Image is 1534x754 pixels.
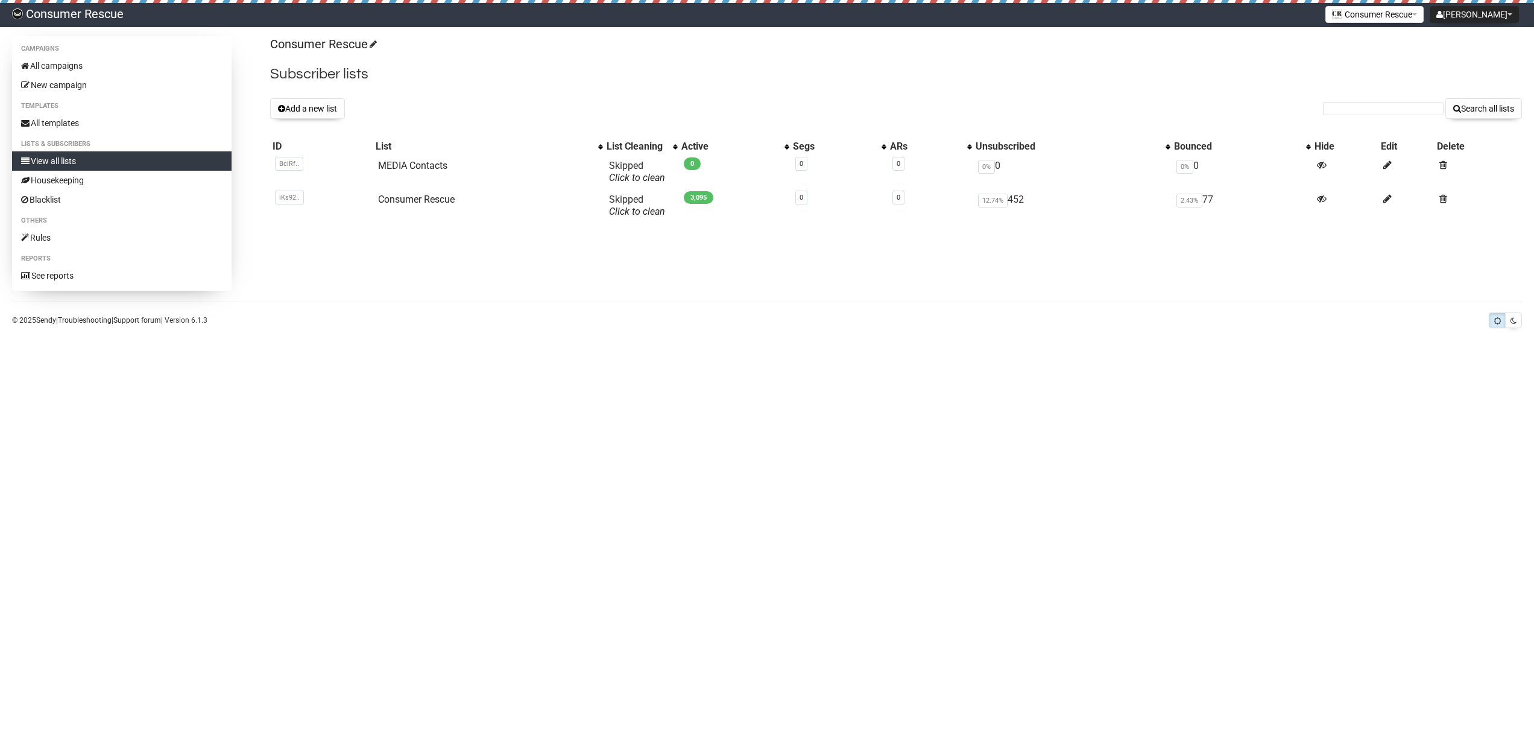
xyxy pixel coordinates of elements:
[976,141,1160,153] div: Unsubscribed
[888,138,973,155] th: ARs: No sort applied, activate to apply an ascending sort
[270,138,373,155] th: ID: No sort applied, sorting is disabled
[1172,138,1312,155] th: Bounced: No sort applied, activate to apply an ascending sort
[270,98,345,119] button: Add a new list
[1312,138,1378,155] th: Hide: No sort applied, sorting is disabled
[684,157,701,170] span: 0
[890,141,961,153] div: ARs
[609,172,665,183] a: Click to clean
[270,37,375,51] a: Consumer Rescue
[12,42,232,56] li: Campaigns
[378,194,455,205] a: Consumer Rescue
[793,141,876,153] div: Segs
[679,138,791,155] th: Active: No sort applied, activate to apply an ascending sort
[12,252,232,266] li: Reports
[1315,141,1376,153] div: Hide
[800,194,803,201] a: 0
[273,141,371,153] div: ID
[270,63,1522,85] h2: Subscriber lists
[681,141,778,153] div: Active
[973,138,1172,155] th: Unsubscribed: No sort applied, activate to apply an ascending sort
[12,151,232,171] a: View all lists
[1176,160,1193,174] span: 0%
[1437,141,1520,153] div: Delete
[1445,98,1522,119] button: Search all lists
[12,56,232,75] a: All campaigns
[113,316,161,325] a: Support forum
[12,113,232,133] a: All templates
[12,266,232,285] a: See reports
[12,137,232,151] li: Lists & subscribers
[978,194,1008,208] span: 12.74%
[12,8,23,19] img: 032b32da22c39c09192400ee8204570a
[275,191,304,204] span: iKs92..
[973,189,1172,223] td: 452
[12,214,232,228] li: Others
[12,75,232,95] a: New campaign
[1381,141,1433,153] div: Edit
[1172,189,1312,223] td: 77
[609,206,665,217] a: Click to clean
[609,194,665,217] span: Skipped
[12,228,232,247] a: Rules
[607,141,667,153] div: List Cleaning
[12,171,232,190] a: Housekeeping
[1332,9,1342,19] img: 1.png
[36,316,56,325] a: Sendy
[1174,141,1300,153] div: Bounced
[378,160,447,171] a: MEDIA Contacts
[373,138,604,155] th: List: No sort applied, activate to apply an ascending sort
[800,160,803,168] a: 0
[609,160,665,183] span: Skipped
[978,160,995,174] span: 0%
[1176,194,1202,208] span: 2.43%
[1430,6,1519,23] button: [PERSON_NAME]
[12,314,207,327] p: © 2025 | | | Version 6.1.3
[275,157,303,171] span: BciRf..
[12,99,232,113] li: Templates
[12,190,232,209] a: Blacklist
[1172,155,1312,189] td: 0
[1435,138,1522,155] th: Delete: No sort applied, sorting is disabled
[684,191,713,204] span: 3,095
[376,141,592,153] div: List
[604,138,679,155] th: List Cleaning: No sort applied, activate to apply an ascending sort
[791,138,888,155] th: Segs: No sort applied, activate to apply an ascending sort
[973,155,1172,189] td: 0
[897,194,900,201] a: 0
[1378,138,1435,155] th: Edit: No sort applied, sorting is disabled
[58,316,112,325] a: Troubleshooting
[897,160,900,168] a: 0
[1325,6,1424,23] button: Consumer Rescue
